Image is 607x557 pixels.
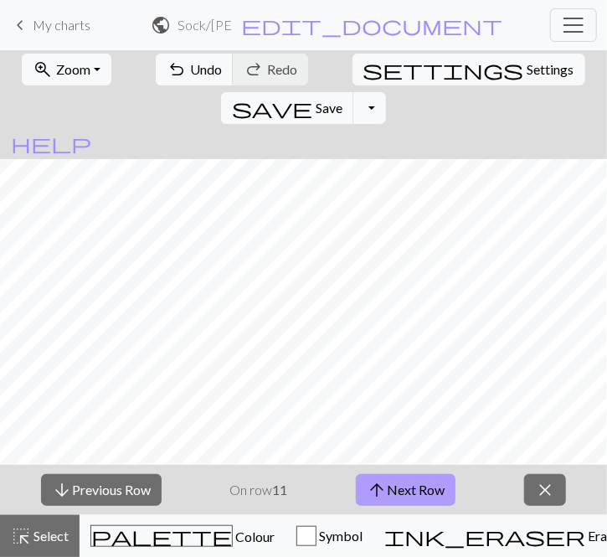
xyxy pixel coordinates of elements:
[230,480,288,500] p: On row
[232,96,312,120] span: save
[41,474,162,506] button: Previous Row
[367,478,387,502] span: arrow_upward
[11,524,31,548] span: highlight_alt
[535,478,555,502] span: close
[316,100,342,116] span: Save
[33,58,53,81] span: zoom_in
[241,13,502,37] span: edit_document
[56,61,90,77] span: Zoom
[384,524,585,548] span: ink_eraser
[10,13,30,37] span: keyboard_arrow_left
[363,59,524,80] i: Settings
[167,58,187,81] span: undo
[352,54,585,85] button: SettingsSettings
[177,17,234,33] h2: Sock / [PERSON_NAME] Baby Quilt
[91,524,232,548] span: palette
[316,528,363,544] span: Symbol
[273,482,288,498] strong: 11
[356,474,455,506] button: Next Row
[156,54,234,85] button: Undo
[363,58,524,81] span: settings
[190,61,222,77] span: Undo
[10,11,90,39] a: My charts
[233,529,275,544] span: Colour
[80,515,285,557] button: Colour
[151,13,171,37] span: public
[52,478,72,502] span: arrow_downward
[550,8,597,42] button: Toggle navigation
[527,59,574,80] span: Settings
[285,515,373,557] button: Symbol
[33,17,90,33] span: My charts
[31,528,69,544] span: Select
[22,54,111,85] button: Zoom
[11,132,91,155] span: help
[221,92,354,124] button: Save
